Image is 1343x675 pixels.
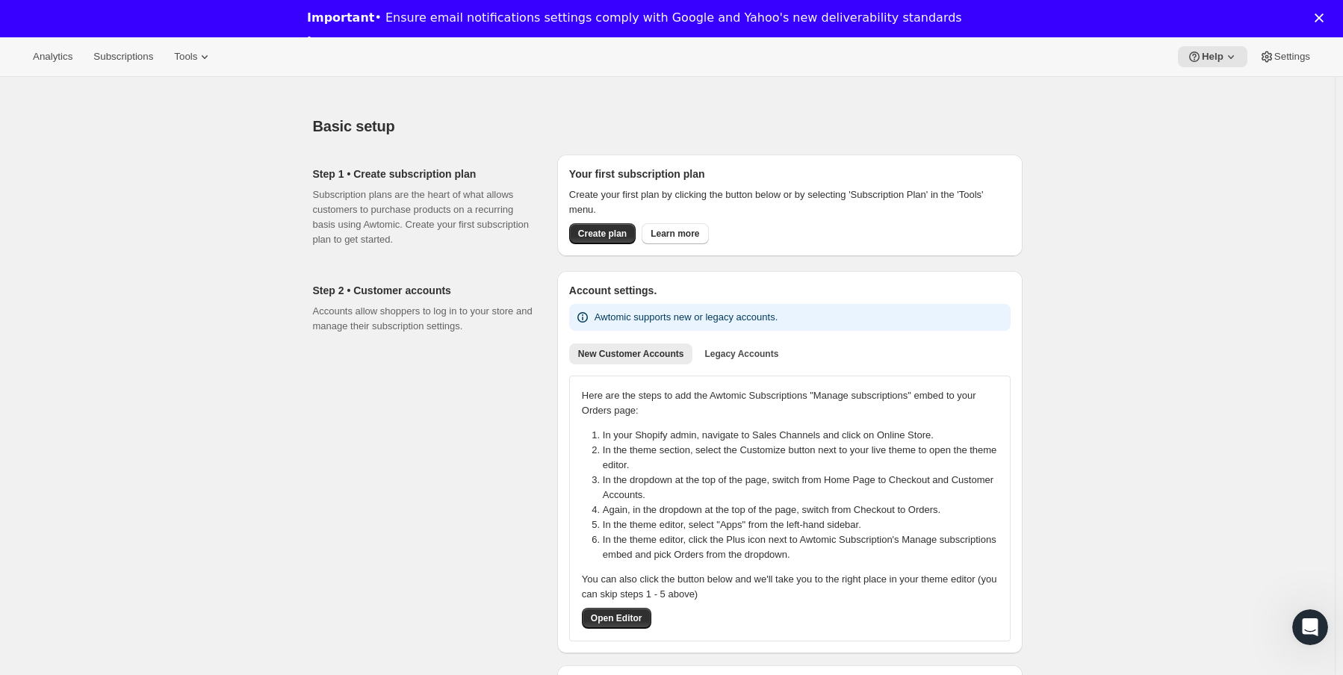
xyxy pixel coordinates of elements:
button: Tools [165,46,221,67]
button: Analytics [24,46,81,67]
button: Create plan [569,223,636,244]
span: Create plan [578,228,627,240]
span: Help [1202,51,1223,63]
button: Settings [1250,46,1319,67]
h2: Step 1 • Create subscription plan [313,167,533,181]
div: • Ensure email notifications settings comply with Google and Yahoo's new deliverability standards [307,10,962,25]
button: Help [1178,46,1247,67]
li: In the theme editor, select "Apps" from the left-hand sidebar. [603,517,1007,532]
li: In the dropdown at the top of the page, switch from Home Page to Checkout and Customer Accounts. [603,473,1007,503]
span: New Customer Accounts [578,348,684,360]
button: Subscriptions [84,46,162,67]
button: Legacy Accounts [695,343,787,364]
b: Important [307,10,374,25]
span: Learn more [651,228,699,240]
button: Open Editor [582,608,651,629]
h2: Your first subscription plan [569,167,1011,181]
li: In the theme editor, click the Plus icon next to Awtomic Subscription's Manage subscriptions embe... [603,532,1007,562]
p: Accounts allow shoppers to log in to your store and manage their subscription settings. [313,304,533,334]
p: Awtomic supports new or legacy accounts. [595,310,778,325]
iframe: Intercom live chat [1292,609,1328,645]
p: Here are the steps to add the Awtomic Subscriptions "Manage subscriptions" embed to your Orders p... [582,388,998,418]
span: Legacy Accounts [704,348,778,360]
p: Subscription plans are the heart of what allows customers to purchase products on a recurring bas... [313,187,533,247]
a: Learn more [642,223,708,244]
span: Open Editor [591,612,642,624]
span: Settings [1274,51,1310,63]
li: Again, in the dropdown at the top of the page, switch from Checkout to Orders. [603,503,1007,517]
li: In the theme section, select the Customize button next to your live theme to open the theme editor. [603,443,1007,473]
li: In your Shopify admin, navigate to Sales Channels and click on Online Store. [603,428,1007,443]
a: Learn more [307,34,384,51]
div: Close [1315,13,1330,22]
p: You can also click the button below and we'll take you to the right place in your theme editor (y... [582,572,998,602]
span: Basic setup [313,118,395,134]
p: Create your first plan by clicking the button below or by selecting 'Subscription Plan' in the 'T... [569,187,1011,217]
span: Tools [174,51,197,63]
h2: Account settings. [569,283,1011,298]
span: Analytics [33,51,72,63]
h2: Step 2 • Customer accounts [313,283,533,298]
span: Subscriptions [93,51,153,63]
button: New Customer Accounts [569,343,693,364]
